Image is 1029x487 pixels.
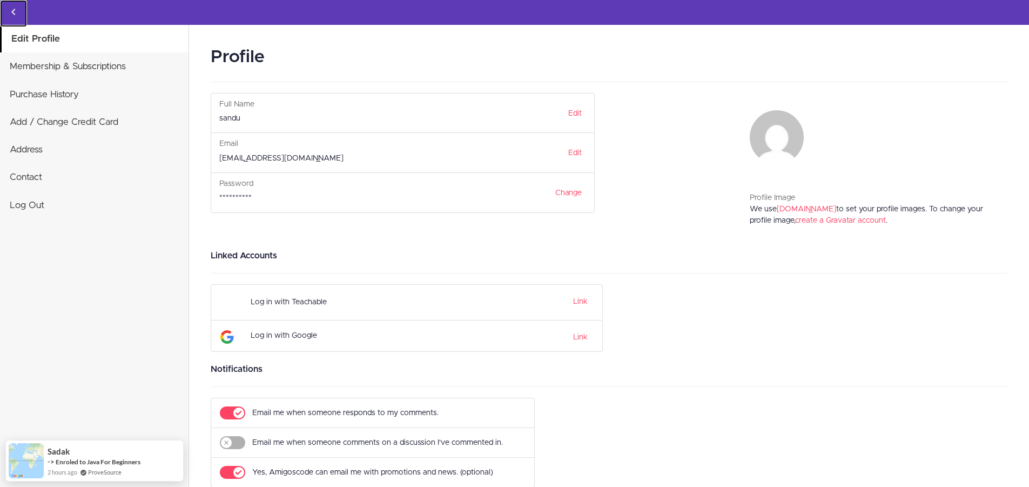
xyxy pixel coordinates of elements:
[219,153,344,164] label: [EMAIL_ADDRESS][DOMAIN_NAME]
[219,178,253,190] label: Password
[48,457,55,466] span: ->
[777,205,836,213] a: [DOMAIN_NAME]
[219,99,254,110] label: Full Name
[251,292,493,312] div: Log in with Teachable
[561,104,589,123] a: Edit
[211,44,1007,71] h2: Profile
[570,295,588,308] button: Link
[2,25,189,52] a: Edit Profile
[219,138,238,150] label: Email
[211,249,1007,262] h3: Linked Accounts
[573,330,588,343] a: Link
[561,144,589,162] a: Edit
[219,403,526,423] form: Email me when someone responds to my comments.
[7,5,20,18] svg: Back to courses
[795,217,886,224] a: create a Gravatar account
[48,468,77,477] span: 2 hours ago
[219,462,526,483] form: Yes, Amigoscode can email me with promotions and news. (optional)
[750,204,999,238] div: We use to set your profile images. To change your profile image, .
[573,298,588,305] a: Link
[48,447,70,456] span: Sadak
[219,432,526,453] form: Email me when someone comments on a discussion I've commented in.
[9,443,44,478] img: provesource social proof notification image
[251,326,493,346] div: Log in with Google
[211,363,1007,376] h3: Notifications
[750,110,804,164] img: sanduguzun762@gmail.com
[220,330,234,344] img: Google Logo
[219,113,240,124] label: sandu
[548,184,589,202] a: Change
[56,457,140,466] a: Enroled to Java For Beginners
[88,468,122,477] a: ProveSource
[750,192,999,204] div: Profile Image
